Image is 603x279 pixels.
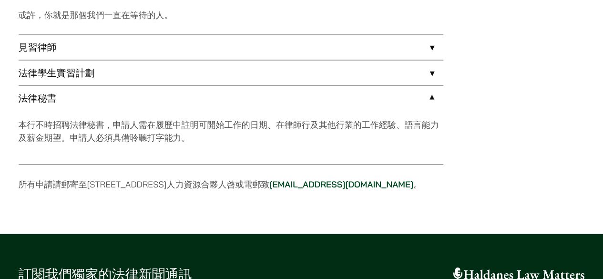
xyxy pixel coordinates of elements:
[19,85,443,110] a: 法律秘書
[269,178,413,189] a: [EMAIL_ADDRESS][DOMAIN_NAME]
[19,118,443,144] p: 本行不時招聘法律秘書，申請人需在履歷中註明可開始工作的日期、在律師行及其他行業的工作經驗、語言能力及薪金期望。申請人必須具備聆聽打字能力。
[19,9,443,21] p: 或許，你就是那個我們一直在等待的人。
[19,110,443,164] div: 法律秘書
[19,35,443,60] a: 見習律師
[19,60,443,85] a: 法律學生實習計劃
[19,177,443,190] p: 所有申請請郵寄至[STREET_ADDRESS]人力資源合夥人啓或電郵致 。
